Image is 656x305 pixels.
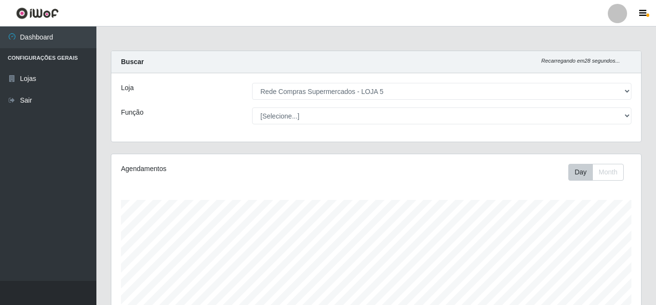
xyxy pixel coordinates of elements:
[568,164,624,181] div: First group
[592,164,624,181] button: Month
[121,83,134,93] label: Loja
[121,58,144,66] strong: Buscar
[121,164,325,174] div: Agendamentos
[16,7,59,19] img: CoreUI Logo
[568,164,631,181] div: Toolbar with button groups
[541,58,620,64] i: Recarregando em 28 segundos...
[121,107,144,118] label: Função
[568,164,593,181] button: Day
